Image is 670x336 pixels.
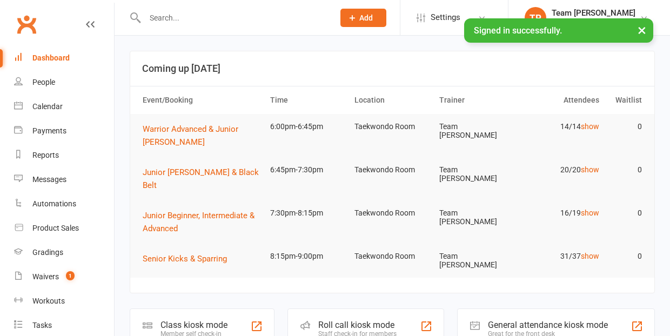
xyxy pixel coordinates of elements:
[265,244,350,269] td: 8:15pm-9:00pm
[32,321,52,330] div: Tasks
[340,9,386,27] button: Add
[14,95,114,119] a: Calendar
[350,244,434,269] td: Taekwondo Room
[519,86,604,114] th: Attendees
[350,86,434,114] th: Location
[265,200,350,226] td: 7:30pm-8:15pm
[359,14,373,22] span: Add
[32,53,70,62] div: Dashboard
[604,114,646,139] td: 0
[604,200,646,226] td: 0
[143,211,254,233] span: Junior Beginner, Intermediate & Advanced
[581,209,599,217] a: show
[66,271,75,280] span: 1
[434,244,519,278] td: Team [PERSON_NAME]
[604,86,646,114] th: Waitlist
[14,192,114,216] a: Automations
[434,114,519,148] td: Team [PERSON_NAME]
[32,297,65,305] div: Workouts
[318,320,397,330] div: Roll call kiosk mode
[350,157,434,183] td: Taekwondo Room
[519,114,604,139] td: 14/14
[14,143,114,167] a: Reports
[32,78,55,86] div: People
[32,102,63,111] div: Calendar
[14,240,114,265] a: Gradings
[143,124,238,147] span: Warrior Advanced & Junior [PERSON_NAME]
[13,11,40,38] a: Clubworx
[581,122,599,131] a: show
[14,216,114,240] a: Product Sales
[32,272,59,281] div: Waivers
[32,224,79,232] div: Product Sales
[143,166,260,192] button: Junior [PERSON_NAME] & Black Belt
[143,252,234,265] button: Senior Kicks & Sparring
[431,5,460,30] span: Settings
[32,126,66,135] div: Payments
[519,200,604,226] td: 16/19
[32,175,66,184] div: Messages
[14,119,114,143] a: Payments
[143,167,259,190] span: Junior [PERSON_NAME] & Black Belt
[14,265,114,289] a: Waivers 1
[143,123,260,149] button: Warrior Advanced & Junior [PERSON_NAME]
[138,86,265,114] th: Event/Booking
[265,86,350,114] th: Time
[581,165,599,174] a: show
[14,167,114,192] a: Messages
[525,7,546,29] div: TP
[519,244,604,269] td: 31/37
[434,86,519,114] th: Trainer
[434,200,519,234] td: Team [PERSON_NAME]
[160,320,227,330] div: Class kiosk mode
[14,46,114,70] a: Dashboard
[474,25,562,36] span: Signed in successfully.
[32,248,63,257] div: Gradings
[350,200,434,226] td: Taekwondo Room
[14,289,114,313] a: Workouts
[265,114,350,139] td: 6:00pm-6:45pm
[488,320,608,330] div: General attendance kiosk mode
[434,157,519,191] td: Team [PERSON_NAME]
[581,252,599,260] a: show
[552,18,635,28] div: Team [PERSON_NAME]
[142,10,326,25] input: Search...
[265,157,350,183] td: 6:45pm-7:30pm
[142,63,642,74] h3: Coming up [DATE]
[32,151,59,159] div: Reports
[519,157,604,183] td: 20/20
[632,18,652,42] button: ×
[14,70,114,95] a: People
[604,244,646,269] td: 0
[604,157,646,183] td: 0
[32,199,76,208] div: Automations
[143,209,260,235] button: Junior Beginner, Intermediate & Advanced
[143,254,227,264] span: Senior Kicks & Sparring
[350,114,434,139] td: Taekwondo Room
[552,8,635,18] div: Team [PERSON_NAME]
